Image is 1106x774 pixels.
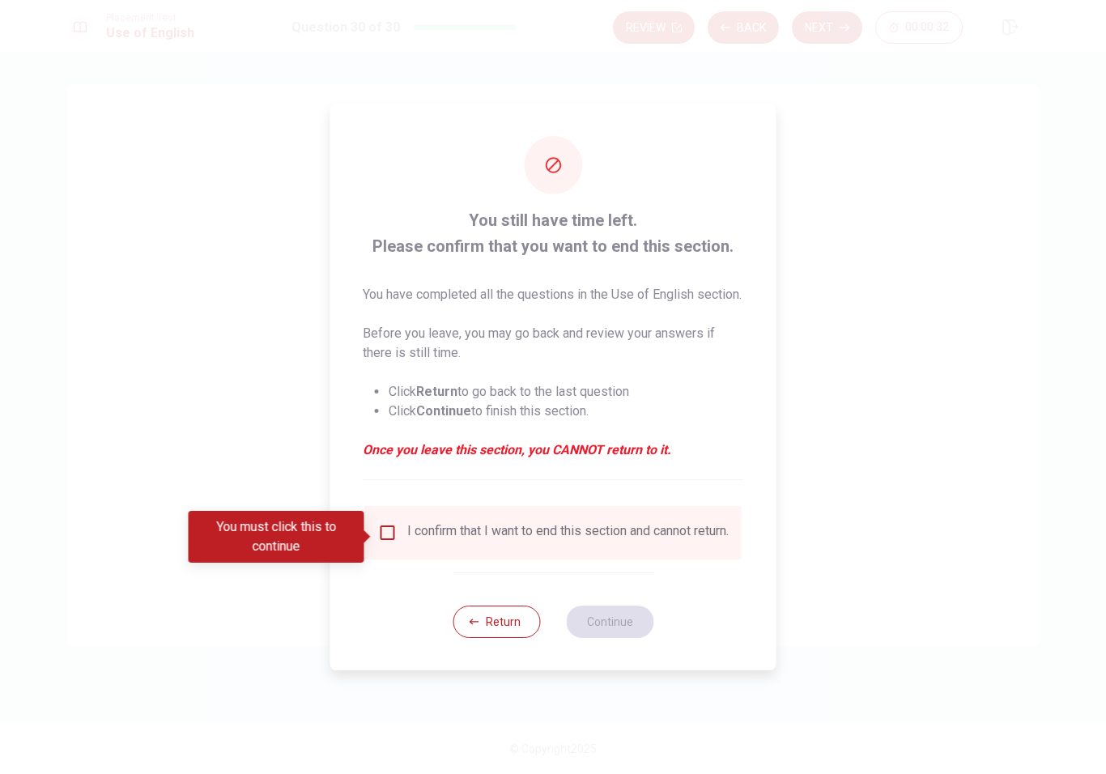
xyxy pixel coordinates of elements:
[416,384,457,399] strong: Return
[416,403,471,419] strong: Continue
[363,324,744,363] p: Before you leave, you may go back and review your answers if there is still time.
[566,606,653,638] button: Continue
[363,285,744,304] p: You have completed all the questions in the Use of English section.
[407,523,729,542] div: I confirm that I want to end this section and cannot return.
[389,382,744,402] li: Click to go back to the last question
[363,207,744,259] span: You still have time left. Please confirm that you want to end this section.
[363,440,744,460] em: Once you leave this section, you CANNOT return to it.
[389,402,744,421] li: Click to finish this section.
[189,511,364,563] div: You must click this to continue
[453,606,540,638] button: Return
[378,523,398,542] span: You must click this to continue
